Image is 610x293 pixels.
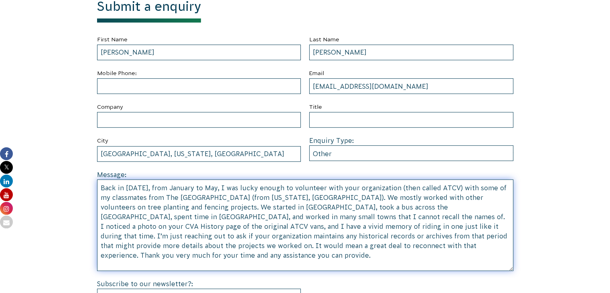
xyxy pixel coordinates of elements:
label: Last Name [309,35,513,45]
label: Mobile Phone: [97,68,301,78]
label: Company [97,102,301,112]
label: Title [309,102,513,112]
select: Enquiry Type [309,145,513,161]
div: Enquiry Type: [309,136,513,161]
div: Message: [97,170,513,271]
label: City [97,136,301,146]
label: First Name [97,35,301,45]
label: Email [309,68,513,78]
